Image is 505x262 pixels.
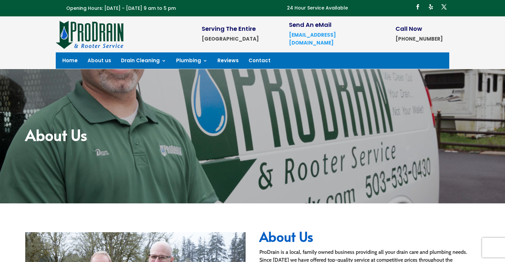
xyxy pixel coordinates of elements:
[202,35,259,42] strong: [GEOGRAPHIC_DATA]
[202,25,256,33] span: Serving The Entire
[289,21,332,29] span: Send An eMail
[439,2,449,12] a: Follow on X
[413,2,423,12] a: Follow on Facebook
[176,58,208,65] a: Plumbing
[66,5,176,11] span: Opening Hours: [DATE] - [DATE] 9 am to 5 pm
[121,58,166,65] a: Drain Cleaning
[217,58,239,65] a: Reviews
[25,127,480,145] h2: About Us
[289,31,336,46] a: [EMAIL_ADDRESS][DOMAIN_NAME]
[56,20,124,49] img: site-logo-100h
[249,58,271,65] a: Contact
[62,58,78,65] a: Home
[395,35,443,42] strong: [PHONE_NUMBER]
[395,25,422,33] span: Call Now
[426,2,436,12] a: Follow on Yelp
[259,230,480,246] h2: About Us
[88,58,111,65] a: About us
[287,4,348,12] p: 24 Hour Service Available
